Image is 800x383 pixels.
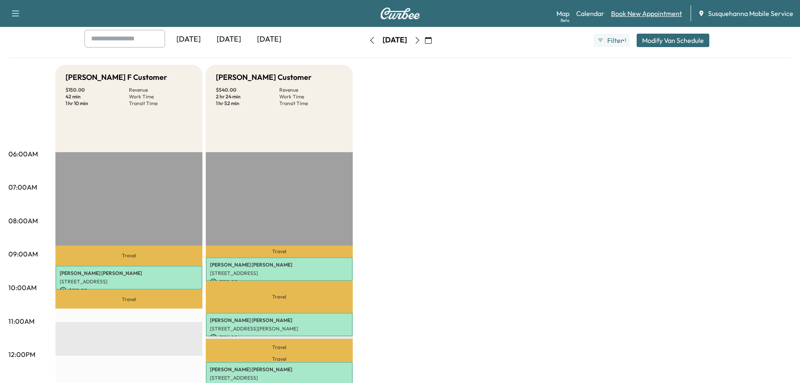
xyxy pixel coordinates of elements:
[66,71,167,83] h5: [PERSON_NAME] F Customer
[129,100,192,107] p: Transit Time
[249,30,289,49] div: [DATE]
[210,278,349,286] p: $ 150.00
[611,8,682,18] a: Book New Appointment
[168,30,209,49] div: [DATE]
[8,316,34,326] p: 11:00AM
[622,38,624,42] span: ●
[210,366,349,373] p: [PERSON_NAME] [PERSON_NAME]
[624,37,626,44] span: 1
[206,281,353,312] p: Travel
[60,270,198,277] p: [PERSON_NAME] [PERSON_NAME]
[206,356,353,362] p: Travel
[210,334,349,341] p: $ 150.00
[206,246,353,257] p: Travel
[279,87,343,93] p: Revenue
[66,87,129,93] p: $ 150.00
[8,283,37,293] p: 10:00AM
[216,93,279,100] p: 2 hr 24 min
[279,93,343,100] p: Work Time
[129,87,192,93] p: Revenue
[216,71,312,83] h5: [PERSON_NAME] Customer
[556,8,569,18] a: MapBeta
[210,270,349,277] p: [STREET_ADDRESS]
[637,34,709,47] button: Modify Van Schedule
[380,8,420,19] img: Curbee Logo
[383,35,407,45] div: [DATE]
[210,325,349,332] p: [STREET_ADDRESS][PERSON_NAME]
[576,8,604,18] a: Calendar
[66,93,129,100] p: 42 min
[210,317,349,324] p: [PERSON_NAME] [PERSON_NAME]
[55,290,202,309] p: Travel
[561,17,569,24] div: Beta
[60,278,198,285] p: [STREET_ADDRESS]
[60,287,198,294] p: $ 150.00
[8,182,37,192] p: 07:00AM
[216,100,279,107] p: 1 hr 52 min
[8,149,38,159] p: 06:00AM
[129,93,192,100] p: Work Time
[8,249,38,259] p: 09:00AM
[8,349,35,359] p: 12:00PM
[593,34,630,47] button: Filter●1
[607,35,622,45] span: Filter
[708,8,793,18] span: Susquehanna Mobile Service
[55,246,202,266] p: Travel
[279,100,343,107] p: Transit Time
[216,87,279,93] p: $ 540.00
[210,261,349,268] p: [PERSON_NAME] [PERSON_NAME]
[8,216,38,226] p: 08:00AM
[209,30,249,49] div: [DATE]
[206,339,353,356] p: Travel
[66,100,129,107] p: 1 hr 10 min
[210,375,349,381] p: [STREET_ADDRESS]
